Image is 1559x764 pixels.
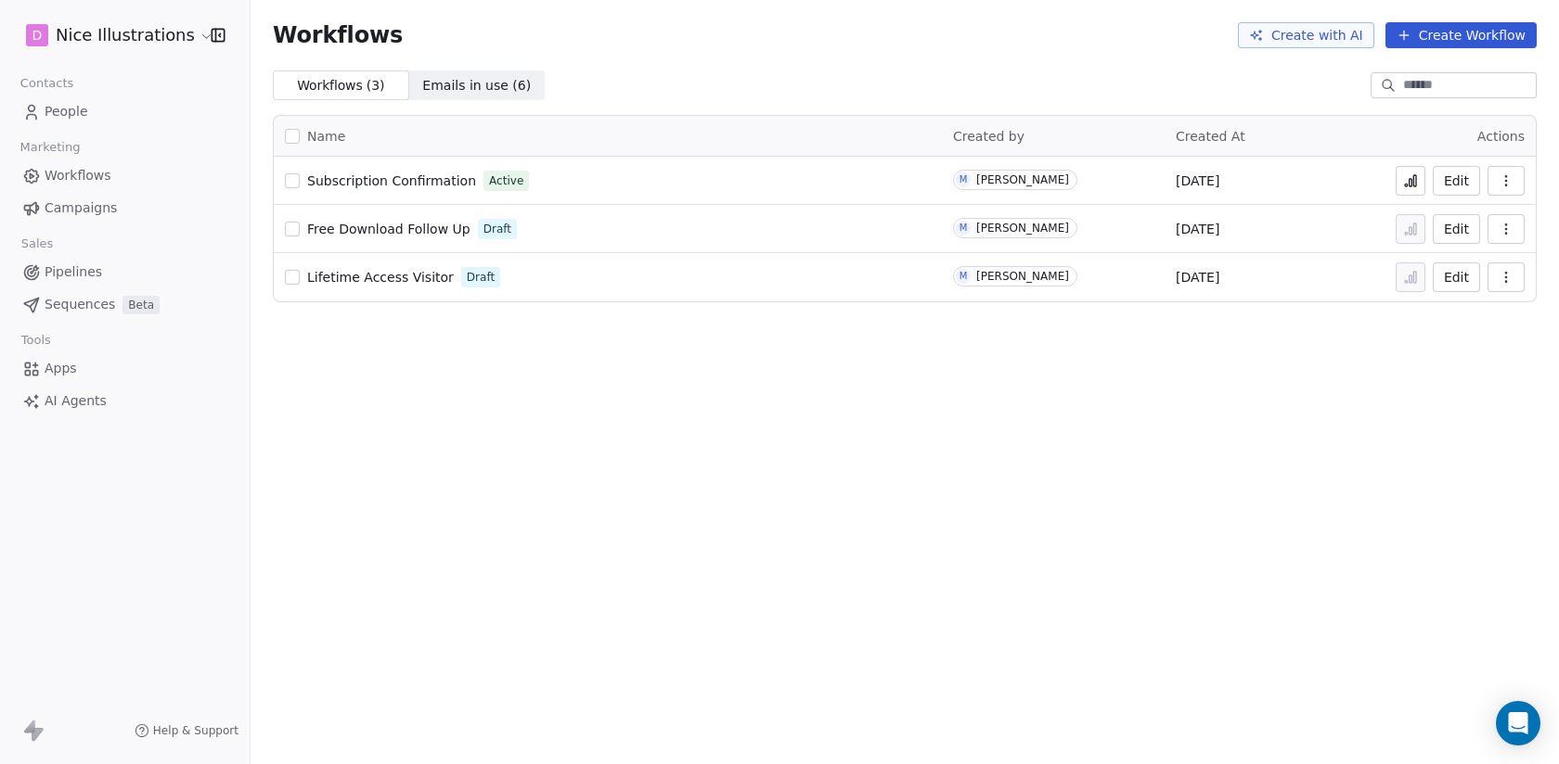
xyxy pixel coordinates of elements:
[422,76,531,95] span: Emails in use ( 6 )
[13,326,58,354] span: Tools
[976,270,1069,283] div: [PERSON_NAME]
[45,262,102,282] span: Pipelines
[976,222,1069,235] div: [PERSON_NAME]
[1477,129,1525,144] span: Actions
[45,295,115,314] span: Sequences
[960,172,968,187] div: M
[1238,22,1374,48] button: Create with AI
[307,172,476,190] a: Subscription Confirmation
[489,172,523,189] span: Active
[483,221,511,237] span: Draft
[307,268,454,286] a: Lifetime Access Visitor
[15,193,235,223] a: Campaigns
[1176,172,1219,190] span: [DATE]
[135,723,238,738] a: Help & Support
[15,353,235,384] a: Apps
[15,386,235,416] a: AI Agents
[45,359,77,378] span: Apps
[1176,268,1219,286] span: [DATE]
[1176,129,1245,144] span: Created At
[307,222,470,236] span: Free Download Follow Up
[273,22,403,48] span: Workflows
[45,391,107,411] span: AI Agents
[960,221,968,236] div: M
[1433,262,1480,292] button: Edit
[1176,220,1219,238] span: [DATE]
[960,269,968,284] div: M
[122,296,160,314] span: Beta
[307,127,345,146] span: Name
[13,230,61,258] span: Sales
[467,269,495,286] span: Draft
[1496,701,1540,745] div: Open Intercom Messenger
[1385,22,1537,48] button: Create Workflow
[45,166,111,185] span: Workflows
[45,198,117,218] span: Campaigns
[15,289,235,320] a: SequencesBeta
[22,19,198,51] button: DNice Illustrations
[307,270,454,285] span: Lifetime Access Visitor
[953,129,1024,144] span: Created by
[1433,214,1480,244] button: Edit
[15,160,235,191] a: Workflows
[12,70,82,97] span: Contacts
[976,173,1069,186] div: [PERSON_NAME]
[15,257,235,287] a: Pipelines
[153,723,238,738] span: Help & Support
[307,173,476,188] span: Subscription Confirmation
[307,220,470,238] a: Free Download Follow Up
[56,23,195,47] span: Nice Illustrations
[45,102,88,121] span: People
[32,26,43,45] span: D
[15,96,235,127] a: People
[12,134,88,161] span: Marketing
[1433,166,1480,196] button: Edit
